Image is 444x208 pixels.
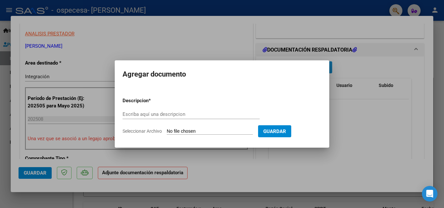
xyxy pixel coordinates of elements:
h2: Agregar documento [123,68,321,80]
div: Open Intercom Messenger [422,186,437,202]
span: Seleccionar Archivo [123,128,162,134]
p: Descripcion [123,97,182,104]
button: Guardar [258,125,291,137]
span: Guardar [263,128,286,134]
